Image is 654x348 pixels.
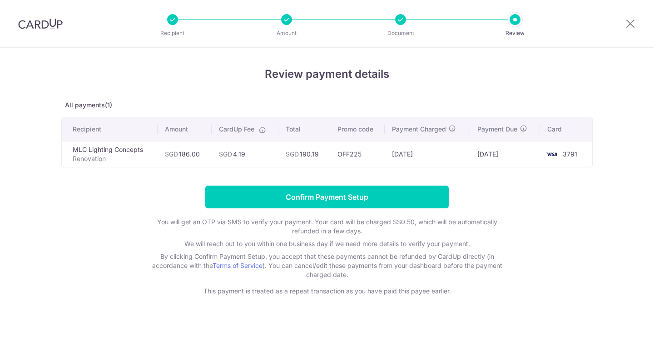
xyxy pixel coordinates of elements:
p: All payments(1) [61,101,593,110]
p: Amount [253,29,320,38]
th: Recipient [62,117,158,141]
p: By clicking Confirm Payment Setup, you accept that these payments cannot be refunded by CardUp di... [145,252,509,279]
td: 190.19 [278,141,330,167]
td: [DATE] [385,141,470,167]
p: Review [481,29,549,38]
span: CardUp Fee [219,125,254,134]
span: SGD [286,150,299,158]
img: <span class="translation_missing" title="translation missing: en.account_steps.new_confirm_form.b... [543,149,561,160]
h4: Review payment details [61,66,593,82]
img: CardUp [18,18,63,29]
input: Confirm Payment Setup [205,186,449,208]
td: OFF225 [330,141,385,167]
th: Promo code [330,117,385,141]
span: SGD [165,150,178,158]
td: MLC Lighting Concepts [62,141,158,167]
td: [DATE] [470,141,540,167]
p: You will get an OTP via SMS to verify your payment. Your card will be charged S$0.50, which will ... [145,217,509,236]
span: SGD [219,150,232,158]
span: Payment Charged [392,125,446,134]
th: Card [540,117,592,141]
a: Terms of Service [213,262,263,269]
td: 4.19 [212,141,278,167]
span: Payment Due [477,125,517,134]
span: 3791 [563,150,577,158]
td: 186.00 [158,141,211,167]
p: We will reach out to you within one business day if we need more details to verify your payment. [145,239,509,248]
p: Recipient [139,29,206,38]
p: Document [367,29,434,38]
p: Renovation [73,154,150,163]
th: Total [278,117,330,141]
p: This payment is treated as a repeat transaction as you have paid this payee earlier. [145,287,509,296]
th: Amount [158,117,211,141]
